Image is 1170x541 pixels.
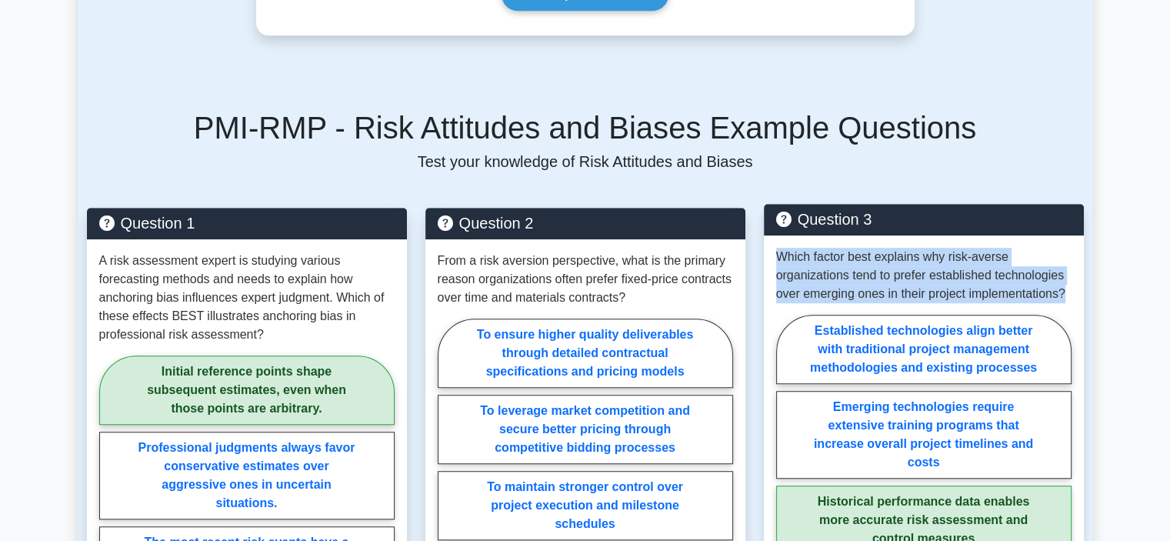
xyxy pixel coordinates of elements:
label: Initial reference points shape subsequent estimates, even when those points are arbitrary. [99,356,395,425]
label: Established technologies align better with traditional project management methodologies and exist... [776,315,1072,384]
p: From a risk aversion perspective, what is the primary reason organizations often prefer fixed-pri... [438,252,733,307]
label: To maintain stronger control over project execution and milestone schedules [438,471,733,540]
p: Test your knowledge of Risk Attitudes and Biases [87,152,1084,171]
h5: Question 3 [776,210,1072,229]
p: Which factor best explains why risk-averse organizations tend to prefer established technologies ... [776,248,1072,303]
h5: PMI-RMP - Risk Attitudes and Biases Example Questions [87,109,1084,146]
label: To leverage market competition and secure better pricing through competitive bidding processes [438,395,733,464]
label: To ensure higher quality deliverables through detailed contractual specifications and pricing models [438,319,733,388]
label: Emerging technologies require extensive training programs that increase overall project timelines... [776,391,1072,479]
p: A risk assessment expert is studying various forecasting methods and needs to explain how anchori... [99,252,395,344]
label: Professional judgments always favor conservative estimates over aggressive ones in uncertain situ... [99,432,395,519]
h5: Question 2 [438,214,733,232]
h5: Question 1 [99,214,395,232]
